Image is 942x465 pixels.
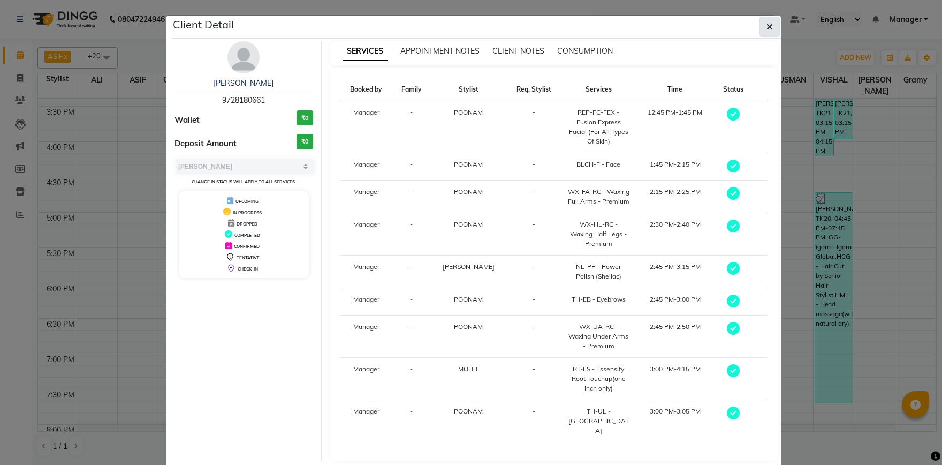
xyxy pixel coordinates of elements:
[506,181,561,213] td: -
[568,220,629,249] div: WX-HL-RC - Waxing Half Legs - Premium
[568,262,629,281] div: NL-PP - Power Polish (Shellac)
[392,181,431,213] td: -
[392,78,431,101] th: Family
[392,213,431,256] td: -
[234,232,260,238] span: COMPLETED
[636,288,714,316] td: 2:45 PM-3:00 PM
[340,78,392,101] th: Booked by
[392,358,431,400] td: -
[506,213,561,256] td: -
[173,17,234,33] h5: Client Detail
[392,400,431,442] td: -
[340,256,392,288] td: Manager
[340,181,392,213] td: Manager
[636,153,714,181] td: 1:45 PM-2:15 PM
[506,358,561,400] td: -
[340,101,392,153] td: Manager
[174,138,237,150] span: Deposit Amount
[233,210,262,215] span: IN PROGRESS
[392,288,431,316] td: -
[454,187,483,196] span: POONAM
[636,358,714,400] td: 3:00 PM-4:15 PM
[636,101,714,153] td: 12:45 PM-1:45 PM
[222,95,265,105] span: 9728180661
[636,316,714,358] td: 2:45 PM-2:50 PM
[214,78,274,88] a: [PERSON_NAME]
[400,46,480,56] span: APPOINTMENT NOTES
[454,108,483,116] span: POONAM
[454,407,483,415] span: POONAM
[561,78,636,101] th: Services
[340,358,392,400] td: Manager
[454,160,483,168] span: POONAM
[506,288,561,316] td: -
[340,288,392,316] td: Manager
[557,46,613,56] span: CONSUMPTION
[297,110,313,126] h3: ₹0
[568,160,629,169] div: BLCH-F - Face
[340,316,392,358] td: Manager
[236,199,259,204] span: UPCOMING
[454,220,483,228] span: POONAM
[234,244,260,249] span: CONFIRMED
[506,400,561,442] td: -
[392,101,431,153] td: -
[568,108,629,146] div: REP-FC-FEX - Fusion Express Facial (For All Types Of Skin)
[227,41,260,73] img: avatar
[431,78,506,101] th: Stylist
[506,101,561,153] td: -
[636,213,714,256] td: 2:30 PM-2:40 PM
[443,262,495,271] span: [PERSON_NAME]
[714,78,753,101] th: Status
[392,256,431,288] td: -
[568,295,629,304] div: TH-EB - Eyebrows
[297,134,313,149] h3: ₹0
[458,365,478,373] span: MOHIT
[506,256,561,288] td: -
[636,78,714,101] th: Time
[506,316,561,358] td: -
[392,316,431,358] td: -
[492,46,544,56] span: CLIENT NOTES
[238,266,258,272] span: CHECK-IN
[340,153,392,181] td: Manager
[568,407,629,436] div: TH-UL - [GEOGRAPHIC_DATA]
[340,213,392,256] td: Manager
[636,400,714,442] td: 3:00 PM-3:05 PM
[568,187,629,206] div: WX-FA-RC - Waxing Full Arms - Premium
[454,322,483,331] span: POONAM
[506,78,561,101] th: Req. Stylist
[237,221,257,227] span: DROPPED
[636,256,714,288] td: 2:45 PM-3:15 PM
[636,181,714,213] td: 2:15 PM-2:25 PM
[237,255,260,260] span: TENTATIVE
[174,114,200,126] span: Wallet
[568,322,629,351] div: WX-UA-RC - Waxing Under Arms - Premium
[454,295,483,303] span: POONAM
[192,179,296,184] small: Change in status will apply to all services.
[340,400,392,442] td: Manager
[343,42,388,61] span: SERVICES
[392,153,431,181] td: -
[506,153,561,181] td: -
[568,364,629,393] div: RT-ES - Essensity Root Touchup(one inch only)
